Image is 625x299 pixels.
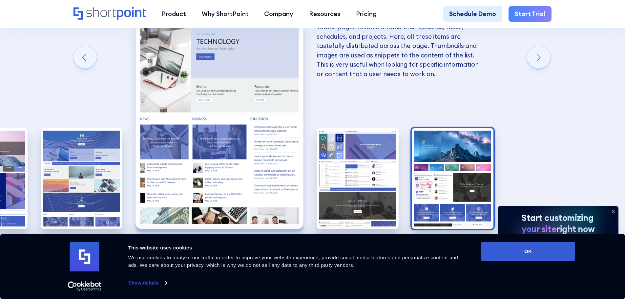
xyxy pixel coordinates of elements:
div: Product [162,9,186,19]
div: Next slide [527,46,551,70]
a: Home [73,7,146,21]
div: Why ShortPoint [202,9,249,19]
a: Resources [301,6,348,22]
img: Best SharePoint Intranet Sites [41,128,123,229]
a: Usercentrics Cookiebot - opens in a new window [56,281,113,291]
a: Company [256,6,301,22]
a: Pricing [348,6,385,22]
a: Start Trial [509,6,552,22]
a: Schedule Demo [443,6,502,22]
div: This website uses cookies [128,244,467,252]
div: 5 / 5 [412,128,494,229]
div: 3 / 5 [135,22,303,229]
div: Previous slide [73,46,97,70]
img: Best SharePoint Intranet Site Designs [412,128,494,229]
img: logo [70,242,99,271]
div: Company [264,9,293,19]
div: Resources [309,9,341,19]
a: Why ShortPoint [194,6,257,22]
div: 4 / 5 [317,128,399,229]
a: Show details [128,278,167,288]
img: Best SharePoint Intranet Examples [317,128,399,229]
div: 2 / 5 [41,128,123,229]
button: OK [481,242,575,261]
a: Product [154,6,194,22]
span: We use cookies to analyze our traffic in order to improve your website experience, provide social... [128,255,458,268]
p: Teams pages revolve around their updates, tasks, schedules, and projects. Here, all these items a... [317,22,485,78]
img: Best SharePoint Designs [135,22,303,229]
div: Pricing [356,9,377,19]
